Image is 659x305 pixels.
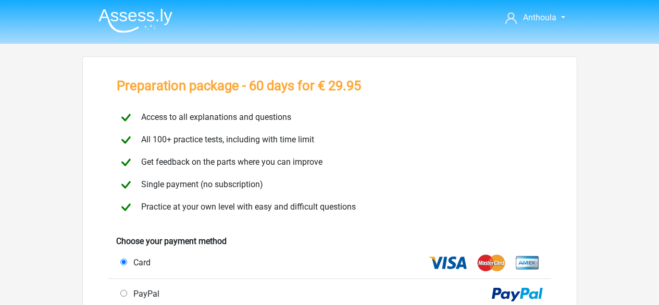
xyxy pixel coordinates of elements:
[137,202,356,212] span: Practice at your own level with easy and difficult questions
[129,289,159,299] span: PayPal
[98,8,172,33] img: Assessly
[117,153,135,172] img: checkmark
[117,78,361,94] h3: Preparation package - 60 days for € 29.95
[137,135,314,144] span: All 100+ practice tests, including with time limit
[137,179,263,189] span: Single payment (no subscription)
[523,13,556,22] span: Anthoula
[501,11,569,24] a: Anthoula
[129,258,151,267] span: Card
[117,198,135,216] img: checkmark
[117,108,135,127] img: checkmark
[117,131,135,149] img: checkmark
[117,176,135,194] img: checkmark
[137,157,322,167] span: Get feedback on the parts where you can improve
[116,236,227,246] b: Choose your payment method
[137,112,291,122] span: Access to all explanations and questions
